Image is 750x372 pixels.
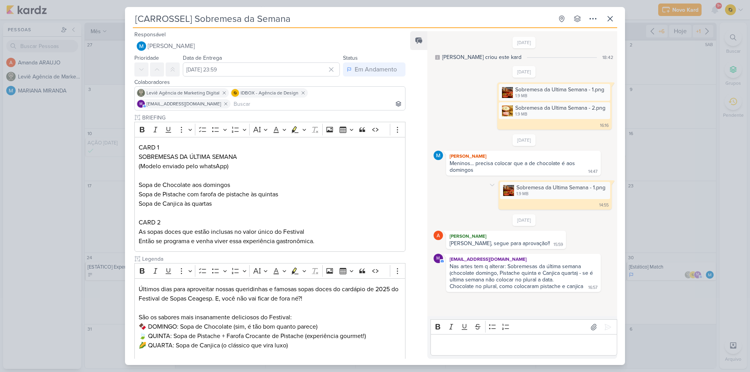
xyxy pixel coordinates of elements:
[450,160,577,173] div: Meninos... precisa colocar que a de chocolate é aos domingos
[134,39,405,53] button: [PERSON_NAME]
[137,41,146,51] img: MARIANA MIRANDA
[146,100,221,107] span: [EMAIL_ADDRESS][DOMAIN_NAME]
[588,169,598,175] div: 14:47
[134,31,166,38] label: Responsável
[134,55,159,61] label: Prioridade
[448,232,564,240] div: [PERSON_NAME]
[355,65,397,74] div: Em Andamento
[137,100,145,108] div: mlegnaioli@gmail.com
[434,231,443,240] img: Amanda ARAUJO
[133,12,553,26] input: Kard Sem Título
[139,190,401,199] p: Sopa de Pistache com farofa de pistache às quintas
[183,62,340,77] input: Select a date
[148,41,195,51] span: [PERSON_NAME]
[599,202,609,208] div: 14:55
[434,151,443,160] img: MARIANA MIRANDA
[139,322,401,350] p: 🍫 DOMINGO: Sopa de Chocolate (sim, é tão bom quanto parece) 🍃 QUINTA: Sopa de Pistache + Farofa C...
[139,152,401,162] p: SOBREMESAS DA ÚLTIMA SEMANA
[515,104,605,112] div: Sobremesa da Ultima Semana - 2.png
[442,53,521,61] div: [PERSON_NAME] criou este kard
[450,240,550,247] div: [PERSON_NAME], segue para aprovação!!
[139,218,401,227] p: CARD 2
[134,78,405,86] div: Colaboradores
[141,114,405,122] input: Texto sem título
[134,263,405,278] div: Editor toolbar
[500,182,610,199] div: Sobremesa da Ultima Semana - 1.png
[134,122,405,137] div: Editor toolbar
[448,152,599,160] div: [PERSON_NAME]
[499,102,610,119] div: Sobremesa da Ultima Semana - 2.png
[139,162,401,171] p: (Modelo enviado pelo whatsApp)
[515,111,605,117] div: 1.9 MB
[600,123,609,129] div: 16:16
[137,89,145,97] img: Leviê Agência de Marketing Digital
[430,334,617,356] div: Editor editing area: main
[134,137,405,252] div: Editor editing area: main
[139,102,143,106] p: m
[554,242,563,248] div: 15:59
[516,183,605,192] div: Sobremesa da Ultima Semana - 1.png
[602,54,613,61] div: 18:42
[450,263,597,283] div: Nas artes tem q alterar: Sobremesas da última semana (chocolate domingo, Pistache quinta e Canjic...
[146,89,220,96] span: Leviê Agência de Marketing Digital
[139,237,401,246] p: Então se programa e venha viver essa experiência gastronômica.
[343,62,405,77] button: Em Andamento
[241,89,298,96] span: IDBOX - Agência de Design
[141,255,405,263] input: Texto sem título
[588,285,598,291] div: 16:57
[516,191,605,197] div: 1.9 MB
[502,105,513,116] img: tnCR9do17LVPsdLcWNoLKr3fa6xN7LqFpGVysDQv.png
[515,85,604,94] div: Sobremesa da Ultima Semana - 1.png
[430,319,617,335] div: Editor toolbar
[231,89,239,97] img: IDBOX - Agência de Design
[139,180,401,190] p: Sopa de Chocolate aos domingos
[434,254,443,263] div: mlegnaioli@gmail.com
[515,93,604,99] div: 1.9 MB
[139,313,401,322] p: São os sabores mais insanamente deliciosos do Festival:
[503,185,514,196] img: fQCNWoWk9vkcZp7fnzEzr2wUGuigZmIKeVjIbzPu.png
[232,99,404,109] input: Buscar
[139,285,401,303] p: Últimos dias para aproveitar nossas queridinhas e famosas sopas doces do cardápio de 2025 do Fest...
[448,255,599,263] div: [EMAIL_ADDRESS][DOMAIN_NAME]
[139,227,401,237] p: As sopas doces que estão inclusas no valor único do Festival
[450,283,583,290] div: Chocolate no plural, como colocaram pistache e canjica
[183,55,222,61] label: Data de Entrega
[139,143,401,152] p: CARD 1
[343,55,358,61] label: Status
[139,199,401,208] p: Sopa de Canjica às quartas
[502,87,513,98] img: kPkAJ9P3QBNX1Ek85LvCYh60VmdL1xjlRFLfitl5.png
[499,84,610,101] div: Sobremesa da Ultima Semana - 1.png
[436,256,440,261] p: m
